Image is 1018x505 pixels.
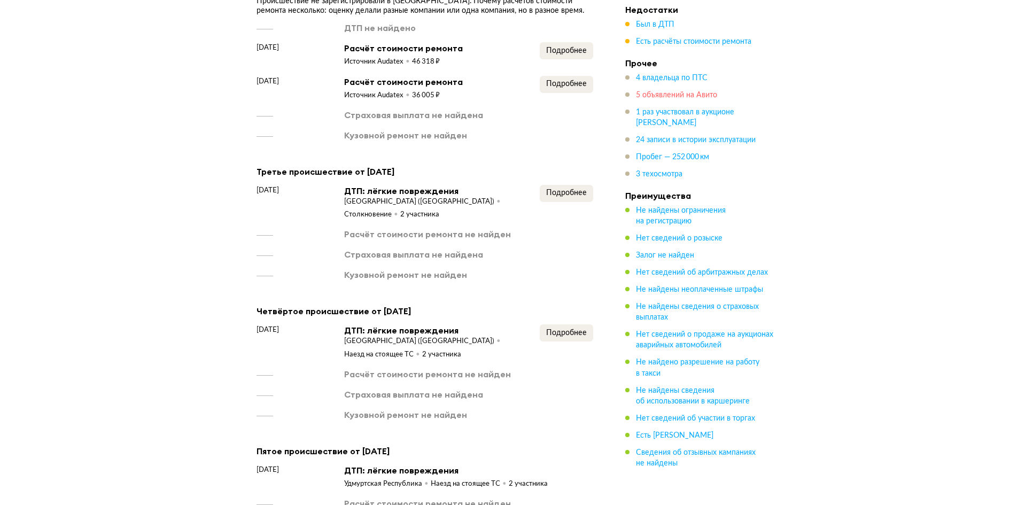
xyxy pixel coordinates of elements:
[257,464,279,475] span: [DATE]
[546,329,587,337] span: Подробнее
[344,42,463,54] div: Расчёт стоимости ремонта
[344,337,503,346] div: [GEOGRAPHIC_DATA] ([GEOGRAPHIC_DATA])
[636,414,755,422] span: Нет сведений об участии в торгах
[412,57,440,67] div: 46 318 ₽
[257,324,279,335] span: [DATE]
[344,248,483,260] div: Страховая выплата не найдена
[344,91,412,100] div: Источник Audatex
[344,76,463,88] div: Расчёт стоимости ремонта
[636,431,713,439] span: Есть [PERSON_NAME]
[257,165,593,178] div: Третье происшествие от [DATE]
[636,153,709,161] span: Пробег — 252 000 км
[257,304,593,318] div: Четвёртое происшествие от [DATE]
[344,350,422,360] div: Наезд на стоящее ТС
[540,42,593,59] button: Подробнее
[344,185,540,197] div: ДТП: лёгкие повреждения
[540,76,593,93] button: Подробнее
[636,136,756,144] span: 24 записи в истории эксплуатации
[625,190,775,201] h4: Преимущества
[344,210,400,220] div: Столкновение
[636,269,768,276] span: Нет сведений об арбитражных делах
[431,479,509,489] div: Наезд на стоящее ТС
[257,42,279,53] span: [DATE]
[546,189,587,197] span: Подробнее
[636,386,750,405] span: Не найдены сведения об использовании в каршеринге
[344,324,540,336] div: ДТП: лёгкие повреждения
[509,479,548,489] div: 2 участника
[344,269,467,281] div: Кузовной ремонт не найден
[344,57,412,67] div: Источник Audatex
[344,409,467,421] div: Кузовной ремонт не найден
[412,91,440,100] div: 36 005 ₽
[422,350,461,360] div: 2 участника
[625,4,775,15] h4: Недостатки
[636,286,763,293] span: Не найдены неоплаченные штрафы
[344,464,548,476] div: ДТП: лёгкие повреждения
[546,80,587,88] span: Подробнее
[636,108,734,127] span: 1 раз участвовал в аукционе [PERSON_NAME]
[344,22,416,34] div: ДТП не найдено
[546,47,587,55] span: Подробнее
[540,185,593,202] button: Подробнее
[400,210,439,220] div: 2 участника
[636,207,726,225] span: Не найдены ограничения на регистрацию
[636,303,759,321] span: Не найдены сведения о страховых выплатах
[636,331,773,349] span: Нет сведений о продаже на аукционах аварийных автомобилей
[636,170,682,178] span: 3 техосмотра
[344,129,467,141] div: Кузовной ремонт не найден
[636,74,708,82] span: 4 владельца по ПТС
[344,228,511,240] div: Расчёт стоимости ремонта не найден
[257,444,593,458] div: Пятое происшествие от [DATE]
[257,185,279,196] span: [DATE]
[257,76,279,87] span: [DATE]
[636,91,717,99] span: 5 объявлений на Авито
[540,324,593,341] button: Подробнее
[625,58,775,68] h4: Прочее
[636,448,756,467] span: Сведения об отзывных кампаниях не найдены
[344,389,483,400] div: Страховая выплата не найдена
[636,235,722,242] span: Нет сведений о розыске
[636,38,751,45] span: Есть расчёты стоимости ремонта
[636,359,759,377] span: Не найдено разрешение на работу в такси
[344,109,483,121] div: Страховая выплата не найдена
[344,197,503,207] div: [GEOGRAPHIC_DATA] ([GEOGRAPHIC_DATA])
[344,368,511,380] div: Расчёт стоимости ремонта не найден
[636,21,674,28] span: Был в ДТП
[636,252,694,259] span: Залог не найден
[344,479,431,489] div: Удмуртская Республика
